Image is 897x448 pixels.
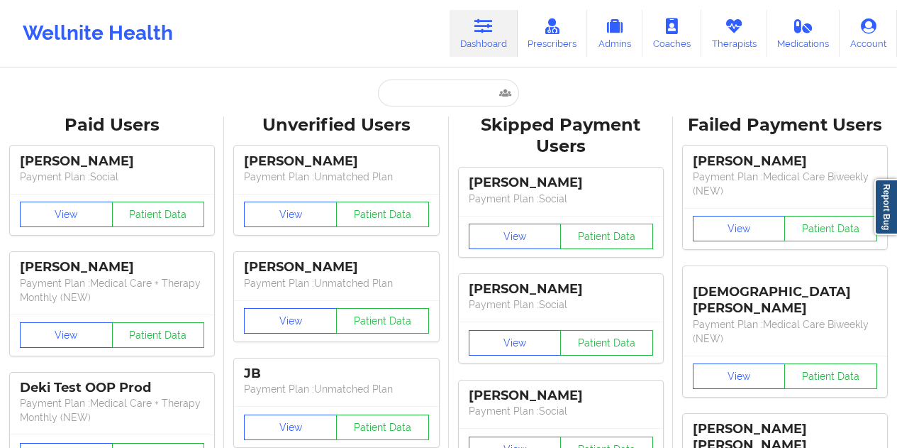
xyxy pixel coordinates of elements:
[20,153,204,170] div: [PERSON_NAME]
[20,202,113,227] button: View
[20,322,113,348] button: View
[244,259,428,275] div: [PERSON_NAME]
[469,404,653,418] p: Payment Plan : Social
[518,10,588,57] a: Prescribers
[587,10,642,57] a: Admins
[244,153,428,170] div: [PERSON_NAME]
[469,388,653,404] div: [PERSON_NAME]
[244,382,428,396] p: Payment Plan : Unmatched Plan
[701,10,767,57] a: Therapists
[784,216,877,241] button: Patient Data
[336,415,429,440] button: Patient Data
[336,308,429,334] button: Patient Data
[767,10,840,57] a: Medications
[244,415,337,440] button: View
[469,175,653,191] div: [PERSON_NAME]
[112,322,205,348] button: Patient Data
[693,273,877,317] div: [DEMOGRAPHIC_DATA][PERSON_NAME]
[112,202,205,227] button: Patient Data
[20,170,204,184] p: Payment Plan : Social
[693,317,877,346] p: Payment Plan : Medical Care Biweekly (NEW)
[874,179,897,235] a: Report Bug
[20,276,204,305] p: Payment Plan : Medical Care + Therapy Monthly (NEW)
[10,114,214,136] div: Paid Users
[244,276,428,290] p: Payment Plan : Unmatched Plan
[234,114,438,136] div: Unverified Users
[20,259,204,275] div: [PERSON_NAME]
[560,224,653,249] button: Patient Data
[20,396,204,425] p: Payment Plan : Medical Care + Therapy Monthly (NEW)
[469,297,653,312] p: Payment Plan : Social
[469,330,562,356] button: View
[336,202,429,227] button: Patient Data
[693,153,877,170] div: [PERSON_NAME]
[244,170,428,184] p: Payment Plan : Unmatched Plan
[469,192,653,206] p: Payment Plan : Social
[244,202,337,227] button: View
[560,330,653,356] button: Patient Data
[642,10,701,57] a: Coaches
[469,224,562,249] button: View
[683,114,887,136] div: Failed Payment Users
[450,10,518,57] a: Dashboard
[840,10,897,57] a: Account
[459,114,663,158] div: Skipped Payment Users
[244,366,428,382] div: JB
[693,364,786,389] button: View
[469,281,653,297] div: [PERSON_NAME]
[244,308,337,334] button: View
[693,216,786,241] button: View
[693,170,877,198] p: Payment Plan : Medical Care Biweekly (NEW)
[784,364,877,389] button: Patient Data
[20,380,204,396] div: Deki Test OOP Prod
